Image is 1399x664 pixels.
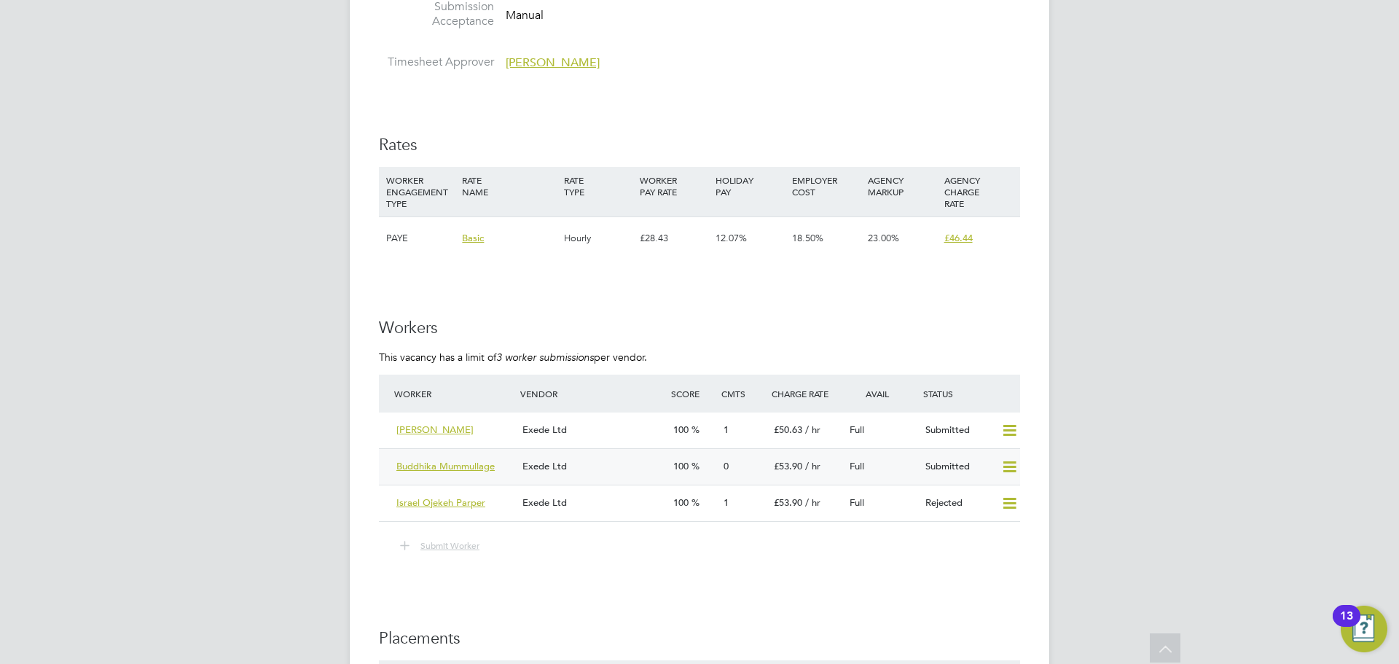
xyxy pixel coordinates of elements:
div: Cmts [718,380,768,407]
span: / hr [805,423,820,436]
span: / hr [805,460,820,472]
label: Timesheet Approver [379,55,494,70]
span: Basic [462,232,484,244]
span: Buddhika Mummullage [396,460,495,472]
div: RATE NAME [458,167,560,205]
div: WORKER PAY RATE [636,167,712,205]
span: [PERSON_NAME] [396,423,474,436]
div: PAYE [383,217,458,259]
div: Submitted [920,418,995,442]
div: Worker [391,380,517,407]
div: AGENCY MARKUP [864,167,940,205]
button: Submit Worker [390,536,491,555]
div: Hourly [560,217,636,259]
span: Full [850,423,864,436]
span: 100 [673,496,689,509]
span: Exede Ltd [522,423,567,436]
span: Full [850,460,864,472]
div: RATE TYPE [560,167,636,205]
span: 23.00% [868,232,899,244]
span: Israel Ojekeh Parper [396,496,485,509]
span: [PERSON_NAME] [506,55,600,70]
button: Open Resource Center, 13 new notifications [1341,606,1387,652]
span: £46.44 [944,232,973,244]
div: Avail [844,380,920,407]
div: Rejected [920,491,995,515]
span: Exede Ltd [522,460,567,472]
span: Submit Worker [420,539,479,551]
div: HOLIDAY PAY [712,167,788,205]
span: Manual [506,7,544,22]
span: 1 [724,423,729,436]
div: Submitted [920,455,995,479]
div: AGENCY CHARGE RATE [941,167,1016,216]
div: £28.43 [636,217,712,259]
span: £53.90 [774,496,802,509]
span: Exede Ltd [522,496,567,509]
span: 18.50% [792,232,823,244]
p: This vacancy has a limit of per vendor. [379,351,1020,364]
span: 12.07% [716,232,747,244]
span: / hr [805,496,820,509]
div: Score [667,380,718,407]
h3: Workers [379,318,1020,339]
span: 0 [724,460,729,472]
div: WORKER ENGAGEMENT TYPE [383,167,458,216]
em: 3 worker submissions [496,351,594,364]
h3: Rates [379,135,1020,156]
span: 100 [673,460,689,472]
span: £53.90 [774,460,802,472]
h3: Placements [379,628,1020,649]
div: EMPLOYER COST [788,167,864,205]
span: 1 [724,496,729,509]
div: Vendor [517,380,667,407]
div: Status [920,380,1020,407]
span: Full [850,496,864,509]
span: £50.63 [774,423,802,436]
span: 100 [673,423,689,436]
div: 13 [1340,616,1353,635]
div: Charge Rate [768,380,844,407]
